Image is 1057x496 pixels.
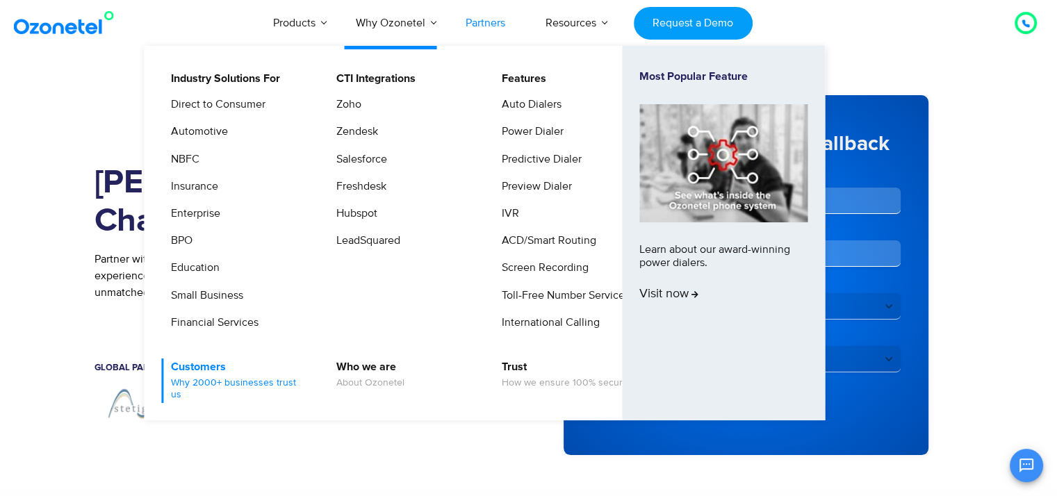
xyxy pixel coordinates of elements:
[639,70,808,396] a: Most Popular FeatureLearn about our award-winning power dialers.Visit now
[95,386,188,420] div: 4 / 7
[493,205,521,222] a: IVR
[162,232,195,249] a: BPO
[493,314,602,331] a: International Calling
[751,168,901,182] label: Phone
[162,96,268,113] a: Direct to Consumer
[327,205,379,222] a: Hubspot
[327,358,407,391] a: Who we areAbout Ozonetel
[95,164,508,240] h1: [PERSON_NAME]’s Channel Partner Program
[162,70,282,88] a: Industry Solutions For
[493,232,598,249] a: ACD/Smart Routing
[162,314,261,331] a: Financial Services
[327,178,388,195] a: Freshdesk
[493,123,566,140] a: Power Dialer
[493,96,564,113] a: Auto Dialers
[327,151,389,168] a: Salesforce
[162,287,245,304] a: Small Business
[639,287,698,302] span: Visit now
[162,205,222,222] a: Enterprise
[493,287,632,304] a: Toll-Free Number Services
[327,232,402,249] a: LeadSquared
[493,70,548,88] a: Features
[751,221,901,235] label: Company Name
[162,178,220,195] a: Insurance
[639,104,808,222] img: phone-system-min.jpg
[162,123,230,140] a: Automotive
[493,151,584,168] a: Predictive Dialer
[502,377,632,389] span: How we ensure 100% security
[336,377,404,389] span: About Ozonetel
[327,70,418,88] a: CTI Integrations
[95,363,508,372] h5: Global Partnerships
[327,96,363,113] a: Zoho
[162,259,222,276] a: Education
[493,259,591,276] a: Screen Recording
[162,151,202,168] a: NBFC
[634,7,753,40] a: Request a Demo
[493,358,634,391] a: TrustHow we ensure 100% security
[95,386,508,420] div: Image Carousel
[1010,449,1043,482] button: Open chat
[493,178,574,195] a: Preview Dialer
[327,123,380,140] a: Zendesk
[171,377,308,401] span: Why 2000+ businesses trust us
[95,251,508,301] p: Partner with us to unlock new revenue streams in the fast-growing customer experience industry. E...
[95,386,188,420] img: Stetig
[162,358,310,403] a: CustomersWhy 2000+ businesses trust us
